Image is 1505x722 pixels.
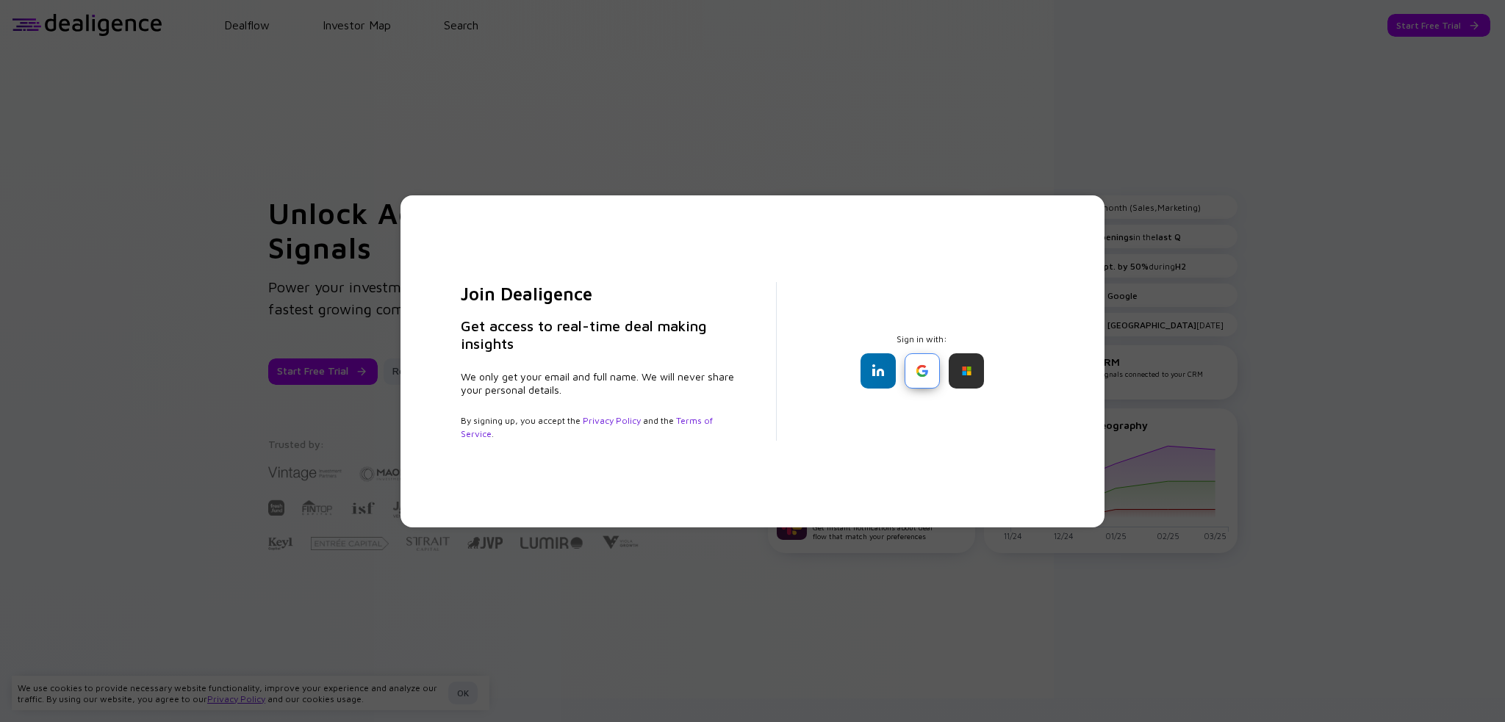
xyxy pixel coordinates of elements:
[812,333,1032,389] div: Sign in with:
[583,415,641,426] a: Privacy Policy
[461,317,741,353] h3: Get access to real-time deal making insights
[461,282,741,306] h2: Join Dealigence
[461,414,741,441] div: By signing up, you accept the and the .
[461,415,713,439] a: Terms of Service
[461,370,741,397] div: We only get your email and full name. We will never share your personal details.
